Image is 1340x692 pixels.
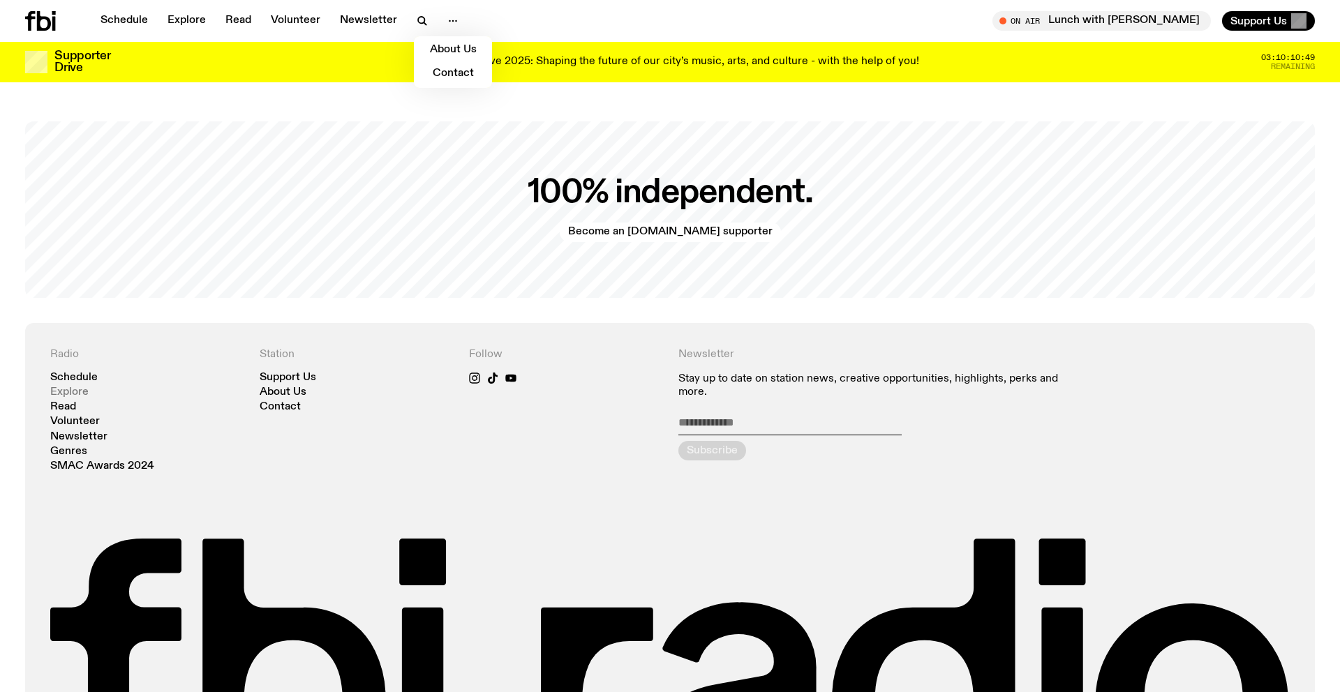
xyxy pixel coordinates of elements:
a: Read [50,402,76,412]
h4: Newsletter [678,348,1080,361]
h2: 100% independent. [528,177,813,209]
a: Contact [260,402,301,412]
h4: Radio [50,348,243,361]
button: On AirLunch with [PERSON_NAME] [992,11,1211,31]
a: Newsletter [50,432,107,442]
a: Schedule [50,373,98,383]
a: Support Us [260,373,316,383]
a: Genres [50,446,87,457]
a: Volunteer [50,416,100,427]
h3: Supporter Drive [54,50,110,74]
p: Stay up to date on station news, creative opportunities, highlights, perks and more. [678,373,1080,399]
h4: Follow [469,348,662,361]
span: 03:10:10:49 [1261,54,1315,61]
button: Support Us [1222,11,1315,31]
span: Support Us [1230,15,1287,27]
p: Supporter Drive 2025: Shaping the future of our city’s music, arts, and culture - with the help o... [422,56,919,68]
a: About Us [260,387,306,398]
a: SMAC Awards 2024 [50,461,154,472]
a: Explore [159,11,214,31]
a: Newsletter [332,11,405,31]
h4: Station [260,348,452,361]
a: Schedule [92,11,156,31]
a: About Us [418,40,488,60]
span: Remaining [1271,63,1315,70]
button: Subscribe [678,441,746,460]
a: Explore [50,387,89,398]
a: Read [217,11,260,31]
a: Become an [DOMAIN_NAME] supporter [560,223,781,242]
a: Contact [418,64,488,84]
a: Volunteer [262,11,329,31]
